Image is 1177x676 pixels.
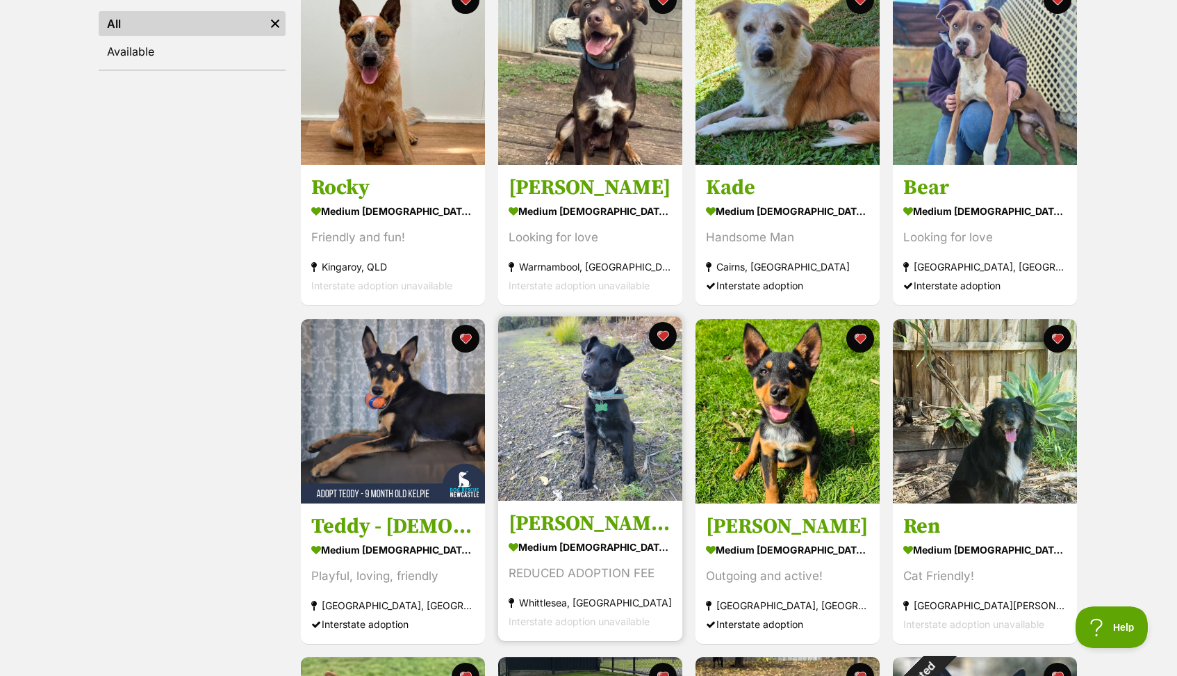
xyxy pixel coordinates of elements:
[903,258,1067,277] div: [GEOGRAPHIC_DATA], [GEOGRAPHIC_DATA]
[301,319,485,504] img: Teddy - 9 Month Old Kelpie
[846,325,874,353] button: favourite
[99,8,286,70] div: Status
[509,510,672,537] h3: [PERSON_NAME] ([PERSON_NAME])
[649,322,677,350] button: favourite
[509,229,672,248] div: Looking for love
[509,175,672,202] h3: [PERSON_NAME]
[706,175,869,202] h3: Kade
[706,202,869,222] div: medium [DEMOGRAPHIC_DATA] Dog
[498,316,682,501] img: Garrett (gary)
[1076,606,1149,648] iframe: Help Scout Beacon - Open
[695,319,880,504] img: Dean
[706,540,869,560] div: medium [DEMOGRAPHIC_DATA] Dog
[509,258,672,277] div: Warrnambool, [GEOGRAPHIC_DATA]
[311,567,475,586] div: Playful, loving, friendly
[893,503,1077,644] a: Ren medium [DEMOGRAPHIC_DATA] Dog Cat Friendly! [GEOGRAPHIC_DATA][PERSON_NAME][GEOGRAPHIC_DATA] I...
[706,277,869,296] div: Interstate adoption
[311,596,475,615] div: [GEOGRAPHIC_DATA], [GEOGRAPHIC_DATA]
[301,503,485,644] a: Teddy - [DEMOGRAPHIC_DATA] Kelpie medium [DEMOGRAPHIC_DATA] Dog Playful, loving, friendly [GEOGRA...
[706,596,869,615] div: [GEOGRAPHIC_DATA], [GEOGRAPHIC_DATA]
[695,503,880,644] a: [PERSON_NAME] medium [DEMOGRAPHIC_DATA] Dog Outgoing and active! [GEOGRAPHIC_DATA], [GEOGRAPHIC_D...
[706,513,869,540] h3: [PERSON_NAME]
[509,202,672,222] div: medium [DEMOGRAPHIC_DATA] Dog
[509,593,672,612] div: Whittlesea, [GEOGRAPHIC_DATA]
[311,175,475,202] h3: Rocky
[311,202,475,222] div: medium [DEMOGRAPHIC_DATA] Dog
[311,229,475,248] div: Friendly and fun!
[509,537,672,557] div: medium [DEMOGRAPHIC_DATA] Dog
[695,165,880,306] a: Kade medium [DEMOGRAPHIC_DATA] Dog Handsome Man Cairns, [GEOGRAPHIC_DATA] Interstate adoption fav...
[893,165,1077,306] a: Bear medium [DEMOGRAPHIC_DATA] Dog Looking for love [GEOGRAPHIC_DATA], [GEOGRAPHIC_DATA] Intersta...
[311,513,475,540] h3: Teddy - [DEMOGRAPHIC_DATA] Kelpie
[903,618,1044,630] span: Interstate adoption unavailable
[265,11,286,36] a: Remove filter
[903,596,1067,615] div: [GEOGRAPHIC_DATA][PERSON_NAME][GEOGRAPHIC_DATA]
[706,229,869,248] div: Handsome Man
[509,280,650,292] span: Interstate adoption unavailable
[311,258,475,277] div: Kingaroy, QLD
[903,175,1067,202] h3: Bear
[452,325,479,353] button: favourite
[903,229,1067,248] div: Looking for love
[311,280,452,292] span: Interstate adoption unavailable
[706,258,869,277] div: Cairns, [GEOGRAPHIC_DATA]
[99,11,265,36] a: All
[301,165,485,306] a: Rocky medium [DEMOGRAPHIC_DATA] Dog Friendly and fun! Kingaroy, QLD Interstate adoption unavailab...
[903,540,1067,560] div: medium [DEMOGRAPHIC_DATA] Dog
[903,513,1067,540] h3: Ren
[706,567,869,586] div: Outgoing and active!
[498,165,682,306] a: [PERSON_NAME] medium [DEMOGRAPHIC_DATA] Dog Looking for love Warrnambool, [GEOGRAPHIC_DATA] Inter...
[706,615,869,634] div: Interstate adoption
[311,540,475,560] div: medium [DEMOGRAPHIC_DATA] Dog
[498,500,682,641] a: [PERSON_NAME] ([PERSON_NAME]) medium [DEMOGRAPHIC_DATA] Dog REDUCED ADOPTION FEE Whittlesea, [GEO...
[903,202,1067,222] div: medium [DEMOGRAPHIC_DATA] Dog
[1044,325,1071,353] button: favourite
[99,39,286,64] a: Available
[893,319,1077,504] img: Ren
[311,615,475,634] div: Interstate adoption
[509,564,672,583] div: REDUCED ADOPTION FEE
[509,615,650,627] span: Interstate adoption unavailable
[903,567,1067,586] div: Cat Friendly!
[903,277,1067,296] div: Interstate adoption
